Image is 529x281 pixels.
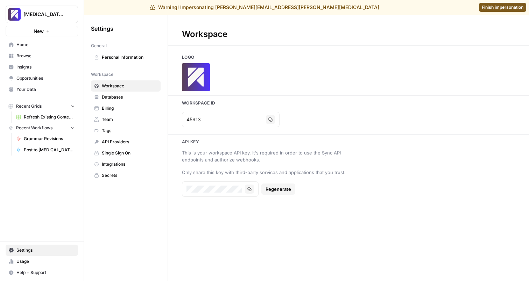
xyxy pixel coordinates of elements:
[6,50,78,62] a: Browse
[34,28,44,35] span: New
[16,86,75,93] span: Your Data
[168,100,529,106] h3: Workspace Id
[102,172,157,179] span: Secrets
[6,84,78,95] a: Your Data
[16,75,75,81] span: Opportunities
[91,125,161,136] a: Tags
[266,186,291,193] span: Regenerate
[182,169,348,176] div: Only share this key with third-party services and applications that you trust.
[6,101,78,111] button: Recent Grids
[102,94,157,100] span: Databases
[91,170,161,181] a: Secrets
[91,147,161,159] a: Single Sign On
[16,64,75,70] span: Insights
[91,71,113,78] span: Workspace
[6,123,78,133] button: Recent Workflows
[23,11,66,18] span: [MEDICAL_DATA] - Test
[102,83,157,89] span: Workspace
[150,4,379,11] div: Warning! Impersonating [PERSON_NAME][EMAIL_ADDRESS][PERSON_NAME][MEDICAL_DATA]
[13,133,78,144] a: Grammar Revisions
[182,149,348,163] div: This is your workspace API key. It's required in order to use the Sync API endpoints and authoriz...
[182,63,210,91] img: Company Logo
[6,62,78,73] a: Insights
[102,105,157,111] span: Billing
[91,103,161,114] a: Billing
[168,54,529,60] h3: Logo
[261,183,295,195] button: Regenerate
[16,269,75,276] span: Help + Support
[6,39,78,50] a: Home
[6,245,78,256] a: Settings
[91,24,113,33] span: Settings
[16,42,75,48] span: Home
[91,80,161,92] a: Workspace
[16,125,52,131] span: Recent Workflows
[479,3,526,12] a: Finish impersonation
[13,144,78,156] a: Post to [MEDICAL_DATA][DOMAIN_NAME]
[24,136,75,142] span: Grammar Revisions
[482,4,523,10] span: Finish impersonation
[13,111,78,123] a: Refresh Existing Content - Test 2
[6,267,78,278] button: Help + Support
[91,52,161,63] a: Personal Information
[168,139,529,145] h3: Api key
[6,26,78,36] button: New
[102,116,157,123] span: Team
[102,128,157,134] span: Tags
[102,161,157,167] span: Integrations
[24,114,75,120] span: Refresh Existing Content - Test 2
[91,136,161,147] a: API Providers
[102,150,157,156] span: Single Sign On
[91,159,161,170] a: Integrations
[16,247,75,253] span: Settings
[6,256,78,267] a: Usage
[102,139,157,145] span: API Providers
[8,8,21,21] img: Overjet - Test Logo
[168,29,241,40] div: Workspace
[6,6,78,23] button: Workspace: Overjet - Test
[16,53,75,59] span: Browse
[24,147,75,153] span: Post to [MEDICAL_DATA][DOMAIN_NAME]
[6,73,78,84] a: Opportunities
[91,114,161,125] a: Team
[16,258,75,265] span: Usage
[91,92,161,103] a: Databases
[16,103,42,109] span: Recent Grids
[91,43,107,49] span: General
[102,54,157,60] span: Personal Information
